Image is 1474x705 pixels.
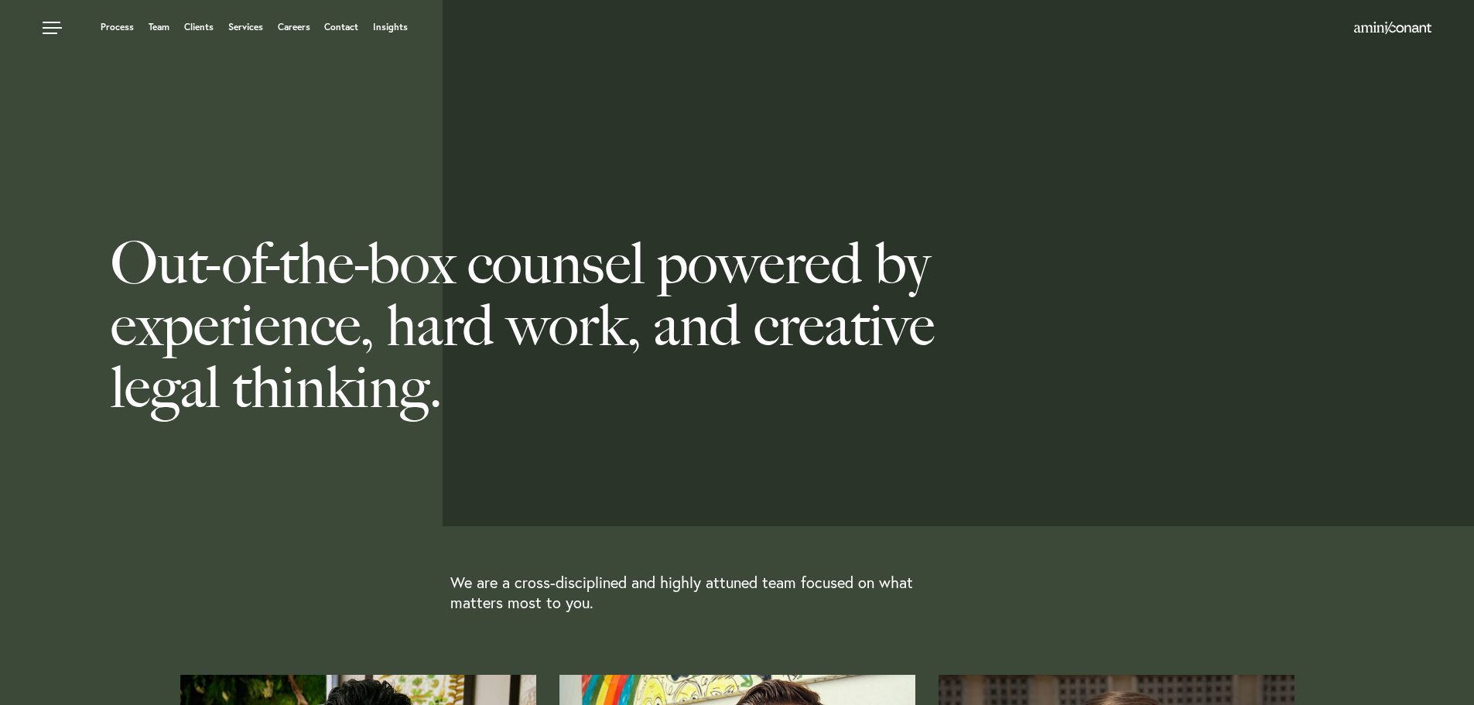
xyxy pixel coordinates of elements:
a: Services [228,22,263,32]
a: Insights [373,22,408,32]
p: We are a cross-disciplined and highly attuned team focused on what matters most to you. [450,573,946,613]
a: Contact [324,22,358,32]
a: Process [101,22,134,32]
a: Home [1354,22,1431,35]
a: Careers [278,22,310,32]
img: Amini & Conant [1354,22,1431,34]
a: Team [149,22,169,32]
a: Clients [184,22,214,32]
